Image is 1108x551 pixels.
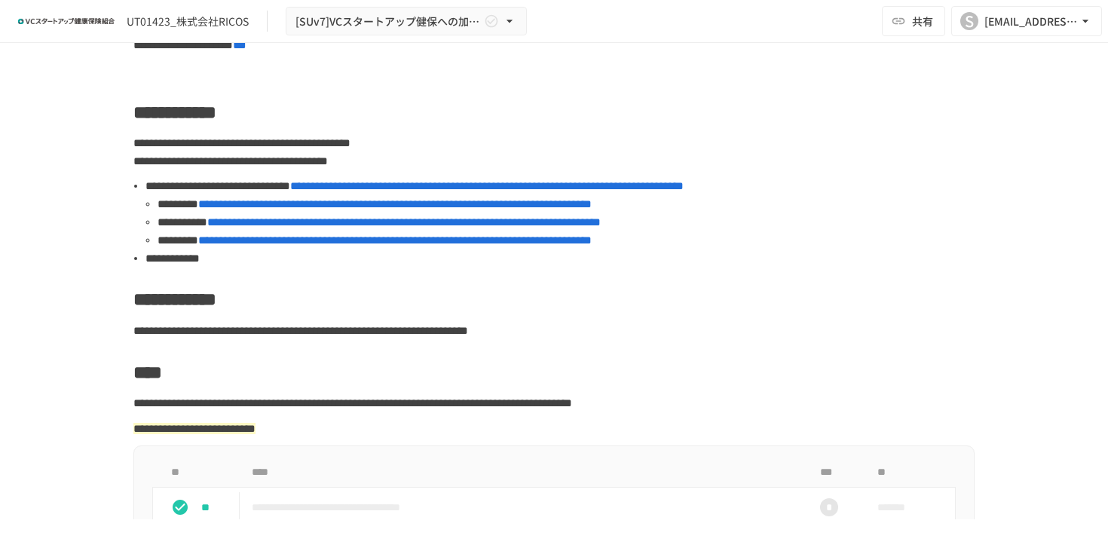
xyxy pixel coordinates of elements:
[960,12,978,30] div: S
[18,9,115,33] img: ZDfHsVrhrXUoWEWGWYf8C4Fv4dEjYTEDCNvmL73B7ox
[286,7,527,36] button: [SUv7]VCスタートアップ健保への加入申請手続き
[912,13,933,29] span: 共有
[165,492,195,522] button: status
[127,14,249,29] div: UT01423_株式会社RICOS
[951,6,1102,36] button: S[EMAIL_ADDRESS][DOMAIN_NAME]
[882,6,945,36] button: 共有
[295,12,481,31] span: [SUv7]VCスタートアップ健保への加入申請手続き
[984,12,1078,31] div: [EMAIL_ADDRESS][DOMAIN_NAME]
